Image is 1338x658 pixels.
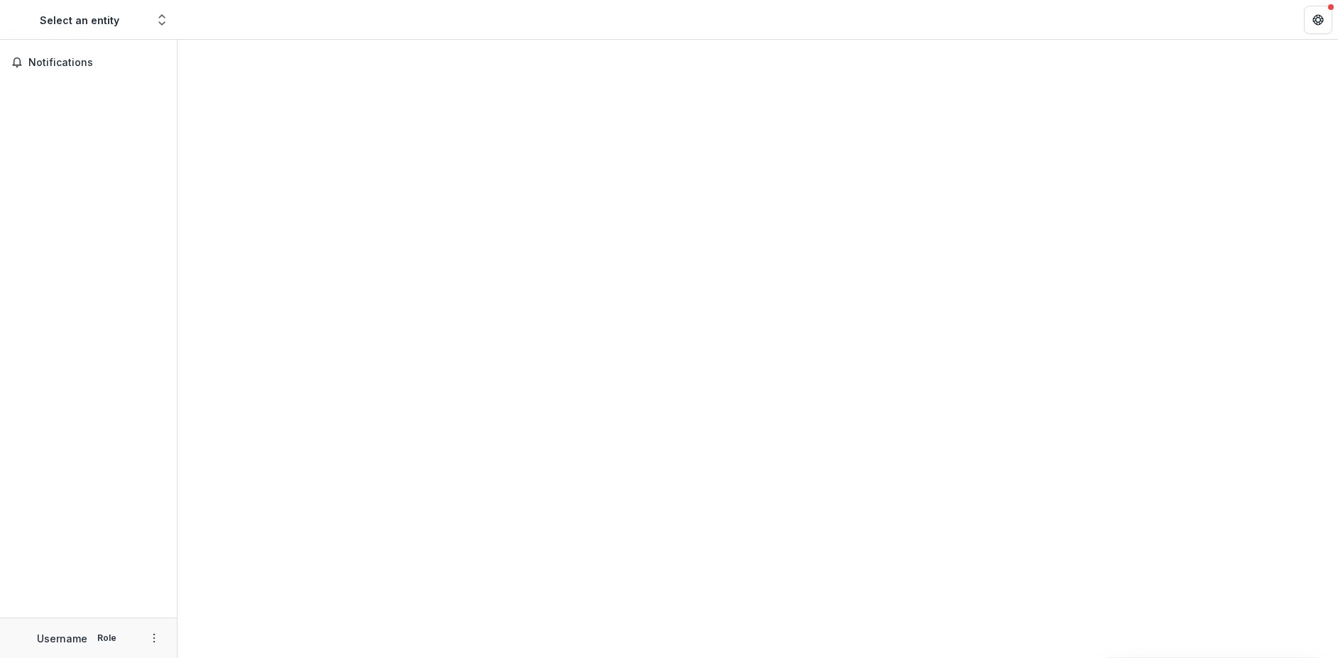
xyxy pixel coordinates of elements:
button: More [146,630,163,647]
div: Select an entity [40,13,119,28]
button: Open entity switcher [152,6,172,34]
button: Notifications [6,51,171,74]
p: Username [37,631,87,646]
span: Notifications [28,57,165,69]
button: Get Help [1304,6,1332,34]
p: Role [93,632,121,645]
